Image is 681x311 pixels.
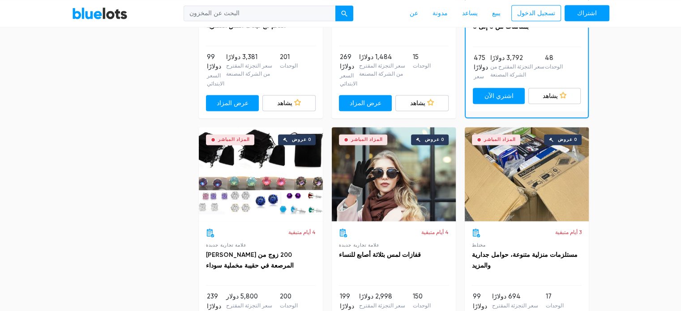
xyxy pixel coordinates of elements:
font: مختلط [472,243,486,247]
font: 2,998 دولارًا [359,293,392,300]
a: اشتراك [565,5,609,21]
font: 3,381 دولارًا [226,53,257,61]
font: سعر التجزئة المقترح من الشركة المصنعة [490,64,544,78]
font: اشتراك [577,9,597,17]
a: مستلزمات منزلية متنوعة، حوامل جدارية والمزيد [472,251,578,269]
font: عرض المزاد [217,99,248,107]
font: 239 دولارًا [207,293,221,310]
font: 48 [545,54,553,62]
font: 15 [413,53,419,61]
a: يبيع [485,5,508,22]
font: سعر [474,73,484,80]
a: عن [403,5,425,22]
a: تسجيل الدخول [511,5,561,21]
font: 200 [280,293,291,300]
font: عرض المزاد [350,99,381,107]
font: 269 دولارًا [340,53,354,71]
font: المزاد المباشر [218,137,250,142]
font: 3,792 دولارًا [490,54,523,62]
font: الوحدات [546,302,564,309]
font: الوحدات [545,64,563,70]
font: الوحدات [413,63,431,69]
font: عن [410,9,418,17]
a: قفازات لمس بثلاثة أصابع للنساء [339,251,421,259]
font: يشاهد [277,99,292,107]
a: يشاهد [262,95,316,111]
font: يبيع [492,9,501,17]
font: 99 دولارًا [473,293,487,310]
font: 4 أيام متبقية [421,229,449,235]
font: 694 دولارًا [492,293,521,300]
a: المزاد المباشر 0 عروض [199,127,323,221]
font: يشاهد [543,92,558,100]
font: 475 دولارًا [474,54,488,72]
font: الوحدات [280,63,298,69]
font: 0 عروض [292,137,311,142]
font: اشتري الآن [484,92,514,100]
a: يشاهد [528,88,581,104]
font: 150 [413,293,423,300]
font: 201 [280,53,290,61]
a: عرض المزاد [339,95,392,111]
font: سعر التجزئة المقترح من الشركة المصنعة [226,63,272,77]
font: السعر الابتدائي [207,72,224,87]
font: 0 عروض [425,137,444,142]
a: يشاهد [395,95,449,111]
a: المزاد المباشر 0 عروض [332,127,456,221]
a: مدونة [425,5,455,22]
font: يساعد [462,9,478,17]
a: 200 زوج من [PERSON_NAME] المرصعة في حقيبة مخملية سوداء [206,251,294,269]
font: الوحدات [280,302,298,309]
font: علامة تجارية جديدة [339,243,380,247]
font: 0 عروض [558,137,577,142]
font: 1,484 دولارًا [359,53,392,61]
font: يشاهد [410,99,425,107]
input: البحث عن المخزون [184,5,336,21]
font: سعر التجزئة المقترح من الشركة المصنعة [359,63,405,77]
a: عرض المزاد [206,95,259,111]
a: المزاد المباشر 0 عروض [465,127,589,221]
font: 3 أيام متبقية [555,229,582,235]
font: 5,800 دولار [226,293,258,300]
font: المزاد المباشر [484,137,516,142]
a: يساعد [455,5,485,22]
font: مدونة [433,9,448,17]
font: علامة تجارية جديدة [206,243,247,247]
font: الوحدات [413,302,431,309]
font: 4 أيام متبقية [288,229,316,235]
a: اشتري الآن [473,88,525,104]
font: 99 دولارًا [207,53,221,71]
font: 17 [546,293,552,300]
font: المزاد المباشر [351,137,383,142]
font: السعر الابتدائي [340,72,357,87]
font: تسجيل الدخول [517,9,555,17]
font: 199 دولارًا [340,293,354,310]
